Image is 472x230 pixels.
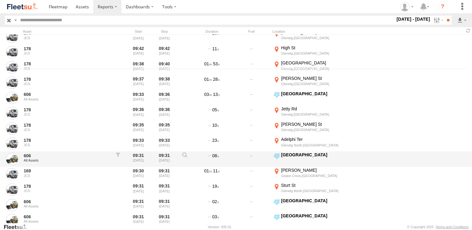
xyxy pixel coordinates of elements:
a: 178 [24,61,108,67]
div: All Assets [24,220,108,223]
div: Entered prior to selected date range [127,137,150,151]
div: Glenelg,[GEOGRAPHIC_DATA] [281,128,349,132]
div: [GEOGRAPHIC_DATA] [281,152,349,158]
div: 09:31 [DATE] [153,198,176,212]
div: 09:42 [DATE] [153,45,176,59]
div: JCS [24,174,108,178]
div: [GEOGRAPHIC_DATA] [281,213,349,219]
div: High St [281,45,349,51]
div: Entered prior to selected date range [127,30,150,44]
div: © Copyright 2025 - [407,225,469,229]
div: 09:31 [DATE] [153,167,176,182]
div: [GEOGRAPHIC_DATA] [281,91,349,97]
span: 53 [213,61,220,66]
div: 09:36 [DATE] [153,106,176,120]
div: JCS [24,82,108,86]
label: Click to View Event Location [272,213,350,227]
div: Entered prior to selected date range [127,60,150,74]
div: JCS [24,113,108,116]
div: 09:36 [DATE] [153,91,176,105]
span: 02 [212,199,219,204]
label: Export results as... [457,16,467,25]
div: 09:35 [DATE] [153,121,176,136]
div: Glenelg,[GEOGRAPHIC_DATA] [281,51,349,55]
label: Search Filter Options [431,16,445,25]
label: Click to View Event Location [272,198,350,212]
div: [PERSON_NAME] [281,167,349,173]
span: 03 [204,92,212,97]
div: 09:40 [DATE] [153,60,176,74]
label: Click to View Event Location [272,91,350,105]
span: 11 [213,168,220,173]
div: JCS [24,36,108,40]
div: 09:31 [DATE] [153,183,176,197]
div: View Events [179,152,191,166]
div: Arb Quin [398,2,416,11]
div: Glenelg,[GEOGRAPHIC_DATA] [281,82,349,86]
div: Filter to this Asset [112,152,124,166]
div: 09:38 [DATE] [153,76,176,90]
span: 03 [212,214,219,219]
div: [GEOGRAPHIC_DATA] [281,60,349,66]
div: JCS [24,143,108,147]
a: 178 [24,76,108,82]
label: Click to View Event Location [272,60,350,74]
div: Adelphi Ter [281,137,349,142]
a: 606 [24,153,108,158]
div: JCS [24,51,108,55]
a: Visit our Website [3,224,32,230]
div: Entered prior to selected date range [127,167,150,182]
span: 11 [212,46,219,51]
div: 09:42 [DATE] [153,30,176,44]
div: Jetty Rd [281,106,349,112]
label: Click to View Event Location [272,137,350,151]
label: Click to View Event Location [272,152,350,166]
div: Entered prior to selected date range [127,183,150,197]
div: Entered prior to selected date range [127,91,150,105]
span: 13 [213,92,220,97]
div: Gepps Cross,[GEOGRAPHIC_DATA] [281,174,349,178]
div: Entered prior to selected date range [127,152,150,166]
div: [PERSON_NAME] St [281,121,349,127]
a: 178 [24,183,108,189]
i: ? [438,2,448,12]
div: JCS [24,128,108,132]
a: 169 [24,168,108,174]
span: 01 [204,77,212,82]
div: Entered prior to selected date range [127,106,150,120]
span: 10 [212,123,219,128]
div: All Assets [24,158,108,162]
span: 23 [212,138,219,143]
div: Entered prior to selected date range [127,198,150,212]
label: Click to View Event Location [272,106,350,120]
div: Version: 305.01 [208,225,231,229]
a: 178 [24,46,108,51]
div: 09:33 [DATE] [153,137,176,151]
span: 01 [204,168,212,173]
label: Click to View Event Location [272,183,350,197]
label: Click to View Event Location [272,30,350,44]
div: JCS [24,67,108,70]
div: All Assets [24,204,108,208]
img: fleetsu-logo-horizontal.svg [6,2,38,11]
div: Sturt St [281,183,349,188]
span: 01 [204,61,212,66]
label: [DATE] - [DATE] [395,16,432,23]
a: Terms and Conditions [436,225,469,229]
label: Click to View Event Location [272,121,350,136]
div: Entered prior to selected date range [127,121,150,136]
label: Click to View Event Location [272,167,350,182]
div: Glenelg,[GEOGRAPHIC_DATA] [281,36,349,40]
label: Click to View Event Location [272,45,350,59]
div: [PERSON_NAME] St [281,76,349,81]
div: 09:31 [DATE] [153,152,176,166]
label: Search Query [13,16,18,25]
div: All Assets [24,97,108,101]
span: 05 [212,107,219,112]
a: 606 [24,92,108,97]
div: JCS [24,189,108,193]
a: 178 [24,107,108,113]
span: 28 [213,77,220,82]
div: Glenelg North,[GEOGRAPHIC_DATA] [281,189,349,193]
div: 09:31 [DATE] [153,213,176,227]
